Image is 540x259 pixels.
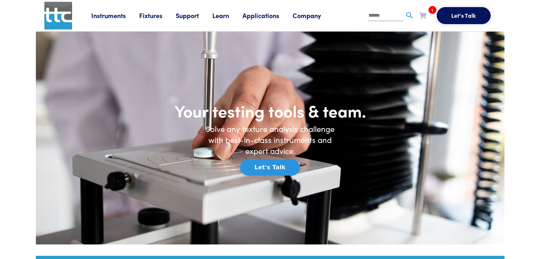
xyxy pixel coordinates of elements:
[437,7,491,24] button: Let's Talk
[293,11,334,20] a: Company
[128,100,412,121] h1: Your testing tools & team.
[242,11,293,20] a: Applications
[429,6,436,14] span: 1
[176,11,212,20] a: Support
[419,11,426,20] a: 1
[139,11,176,20] a: Fixtures
[44,2,72,29] img: ttc_logo_1x1_v1.0.png
[91,11,139,20] a: Instruments
[199,123,341,156] h6: Solve any texture analysis challenge with best-in-class instruments and expert advice.
[212,11,242,20] a: Learn
[240,159,300,176] button: Let's Talk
